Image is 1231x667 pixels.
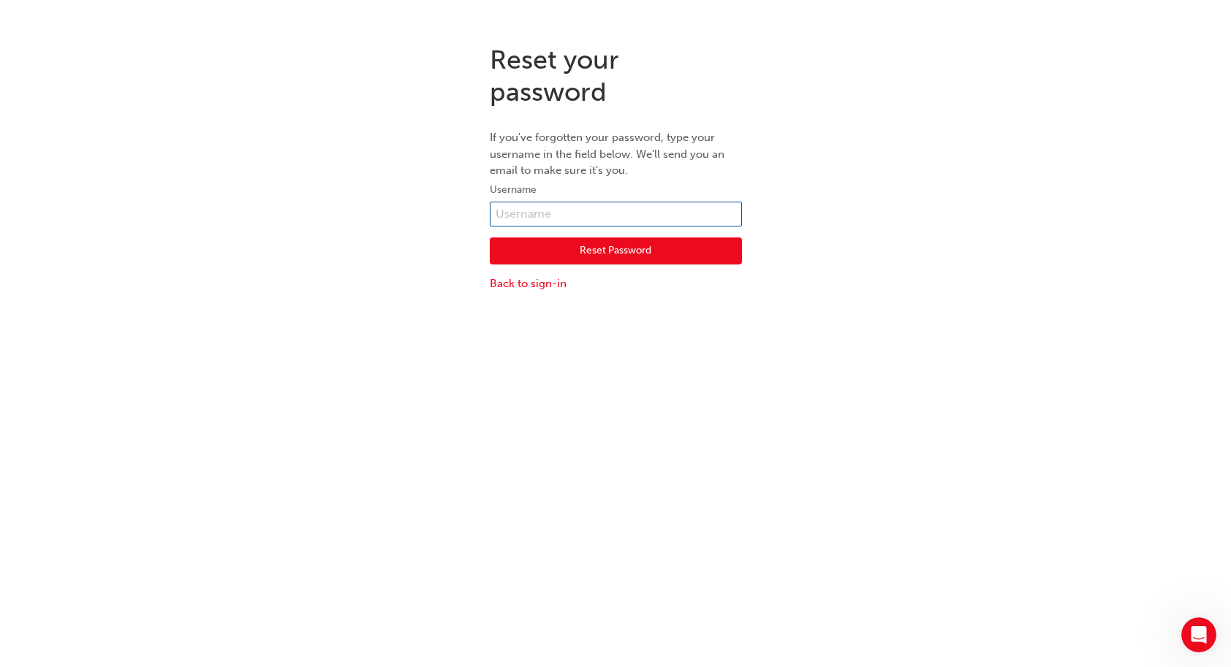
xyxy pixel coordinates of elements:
iframe: Intercom live chat [1181,617,1216,652]
input: Username [490,202,742,226]
button: Reset Password [490,237,742,265]
label: Username [490,181,742,199]
p: If you've forgotten your password, type your username in the field below. We'll send you an email... [490,129,742,179]
h1: Reset your password [490,44,742,107]
a: Back to sign-in [490,275,742,292]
